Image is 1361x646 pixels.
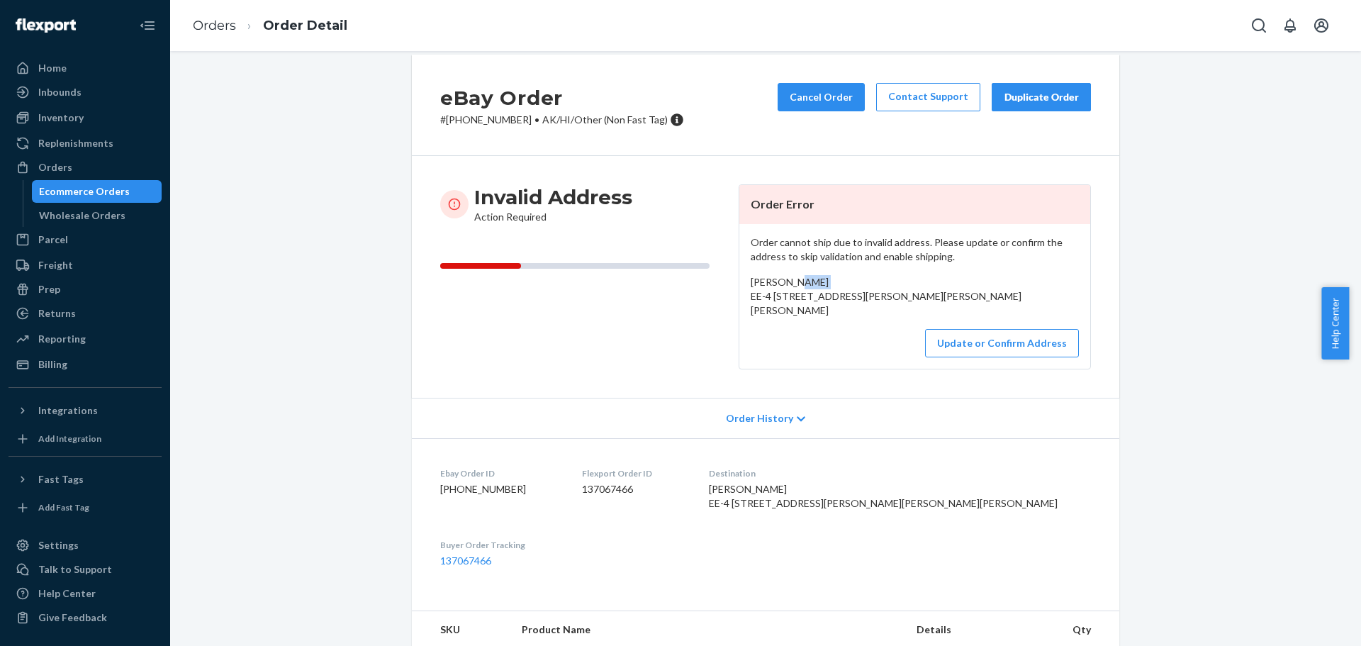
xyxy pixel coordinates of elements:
a: Wholesale Orders [32,204,162,227]
a: 137067466 [440,555,491,567]
button: Cancel Order [778,83,865,111]
button: Close Navigation [133,11,162,40]
div: Reporting [38,332,86,346]
div: Add Integration [38,433,101,445]
img: Flexport logo [16,18,76,33]
a: Freight [9,254,162,277]
a: Inbounds [9,81,162,104]
p: # [PHONE_NUMBER] [440,113,684,127]
dt: Ebay Order ID [440,467,559,479]
a: Orders [9,156,162,179]
a: Reporting [9,328,162,350]
a: Contact Support [876,83,980,111]
ol: breadcrumbs [181,5,359,47]
a: Home [9,57,162,79]
span: [PERSON_NAME] EE-4 [STREET_ADDRESS][PERSON_NAME][PERSON_NAME][PERSON_NAME] [709,483,1058,509]
a: Help Center [9,582,162,605]
div: Ecommerce Orders [39,184,130,199]
a: Parcel [9,228,162,251]
header: Order Error [739,185,1090,224]
button: Open account menu [1307,11,1335,40]
dd: [PHONE_NUMBER] [440,482,559,496]
a: Ecommerce Orders [32,180,162,203]
a: Prep [9,278,162,301]
div: Action Required [474,184,632,224]
a: Replenishments [9,132,162,155]
div: Settings [38,538,79,552]
div: Prep [38,282,60,296]
div: Returns [38,306,76,321]
div: Give Feedback [38,611,107,625]
button: Give Feedback [9,606,162,629]
a: Order Detail [263,18,347,33]
button: Update or Confirm Address [925,329,1079,357]
dd: 137067466 [582,482,685,496]
a: Billing [9,353,162,376]
a: Add Integration [9,428,162,450]
div: Duplicate Order [1004,90,1079,104]
p: Order cannot ship due to invalid address. Please update or confirm the address to skip validation... [751,235,1079,264]
a: Settings [9,534,162,557]
a: Talk to Support [9,558,162,581]
div: Talk to Support [38,562,112,577]
span: • [534,113,539,126]
a: Orders [193,18,236,33]
div: Inventory [38,111,84,125]
h3: Invalid Address [474,184,632,210]
button: Duplicate Order [992,83,1091,111]
div: Inbounds [38,85,82,99]
div: Billing [38,357,67,372]
div: Add Fast Tag [38,501,89,513]
div: Help Center [38,586,96,601]
button: Help Center [1321,287,1349,360]
h2: eBay Order [440,83,684,113]
div: Freight [38,258,73,272]
button: Open Search Box [1245,11,1273,40]
a: Inventory [9,106,162,129]
div: Fast Tags [38,472,84,486]
div: Wholesale Orders [39,208,125,223]
div: Integrations [38,403,98,418]
dt: Destination [709,467,1091,479]
div: Home [38,61,67,75]
button: Integrations [9,399,162,422]
a: Add Fast Tag [9,496,162,519]
div: Orders [38,160,72,174]
a: Returns [9,302,162,325]
dt: Flexport Order ID [582,467,685,479]
dt: Buyer Order Tracking [440,539,559,551]
span: Order History [726,411,793,425]
div: Parcel [38,233,68,247]
button: Fast Tags [9,468,162,491]
button: Open notifications [1276,11,1304,40]
span: AK/HI/Other (Non Fast Tag) [542,113,668,126]
span: [PERSON_NAME] EE-4 [STREET_ADDRESS][PERSON_NAME][PERSON_NAME][PERSON_NAME] [751,276,1021,316]
div: Replenishments [38,136,113,150]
